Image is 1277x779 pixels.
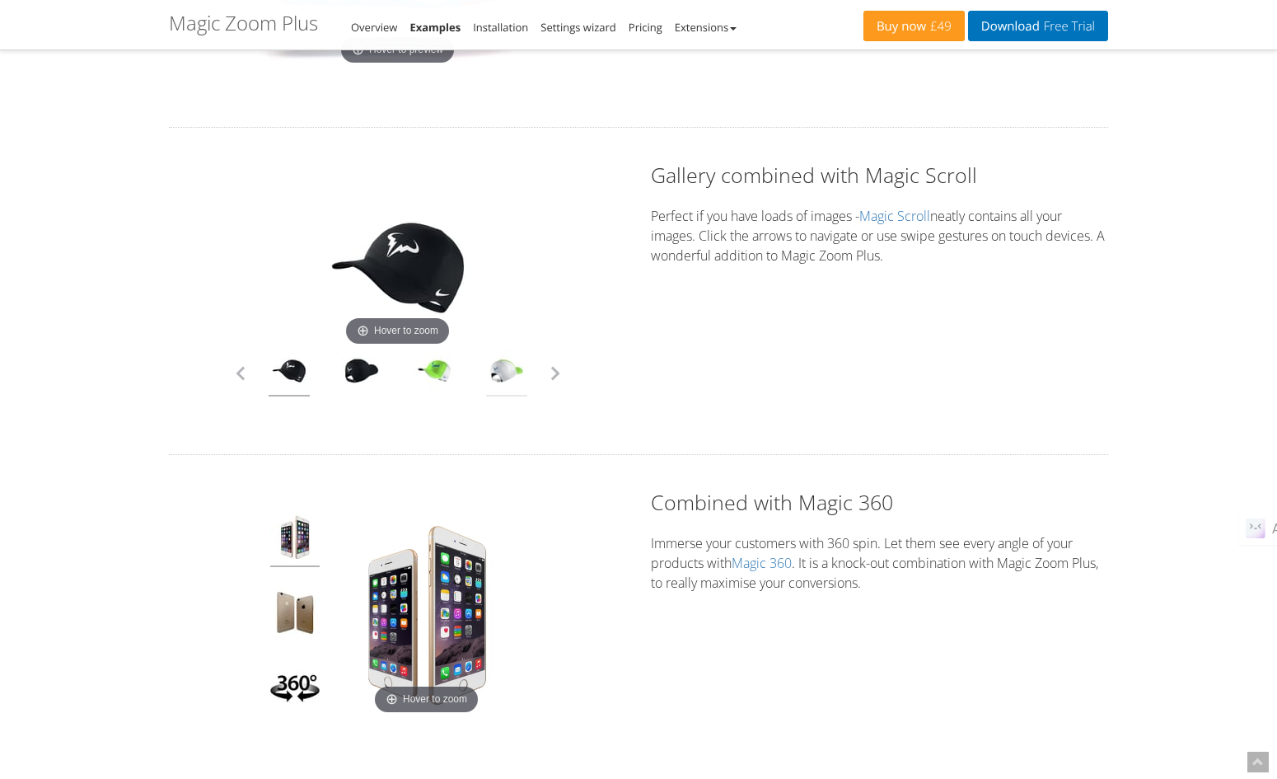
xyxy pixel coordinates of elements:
[169,12,318,34] h1: Magic Zoom Plus
[651,161,1108,190] h2: Gallery combined with Magic Scroll
[863,11,965,41] a: Buy now£49
[651,488,1108,517] h2: Combined with Magic 360
[351,20,397,35] a: Overview
[675,20,737,35] a: Extensions
[316,185,480,350] a: Hover to zoom
[732,554,792,572] a: Magic 360
[859,207,930,225] a: Magic Scroll
[1040,20,1095,33] span: Free Trial
[473,20,528,35] a: Installation
[926,20,952,33] span: £49
[968,11,1108,41] a: DownloadFree Trial
[324,513,530,719] a: Hover to zoom
[409,20,461,35] a: Examples
[651,533,1108,593] p: Immerse your customers with 360 spin. Let them see every angle of your products with . It is a kn...
[540,20,616,35] a: Settings wizard
[651,206,1108,265] p: Perfect if you have loads of images - neatly contains all your images. Click the arrows to naviga...
[629,20,662,35] a: Pricing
